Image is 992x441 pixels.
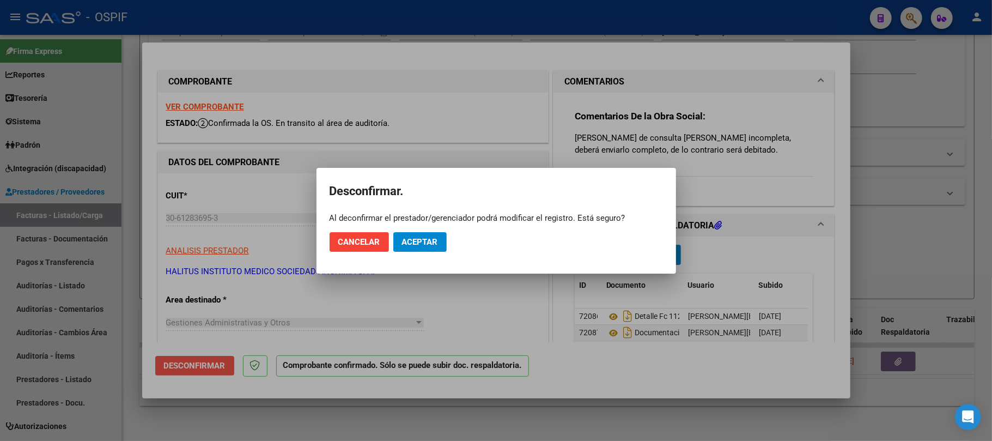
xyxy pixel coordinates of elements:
[393,232,447,252] button: Aceptar
[338,237,380,247] span: Cancelar
[330,213,663,223] div: Al deconfirmar el prestador/gerenciador podrá modificar el registro. Está seguro?
[330,232,389,252] button: Cancelar
[330,181,663,202] h2: Desconfirmar.
[955,404,981,430] div: Open Intercom Messenger
[402,237,438,247] span: Aceptar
